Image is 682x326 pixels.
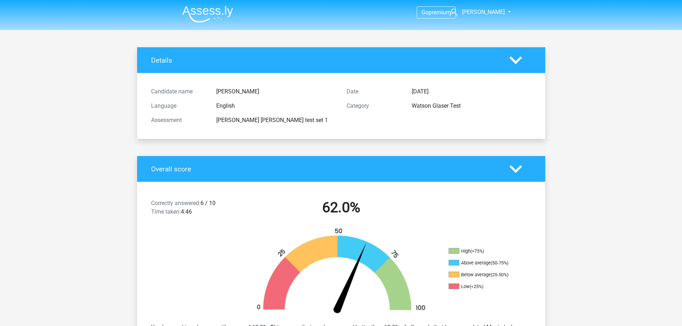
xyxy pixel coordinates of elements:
div: Assessment [146,116,211,125]
li: Low [449,283,520,290]
div: 6 / 10 4:46 [146,199,243,219]
h4: Details [151,56,499,64]
li: Below average [449,272,520,278]
img: 62.432dcb61f442.png [245,228,438,317]
div: Category [341,102,406,110]
h2: 62.0% [249,199,434,216]
img: Assessly [182,6,233,23]
div: Language [146,102,211,110]
div: (>75%) [470,248,484,254]
div: Watson Glaser Test [406,102,537,110]
li: High [449,248,520,254]
div: (50-75%) [491,260,508,266]
div: [DATE] [406,87,537,96]
a: Gopremium [417,8,455,17]
h4: Overall score [151,165,499,173]
div: (25-50%) [491,272,508,277]
div: (<25%) [470,284,483,289]
div: [PERSON_NAME] [PERSON_NAME] test set 1 [211,116,341,125]
span: Go [421,9,429,16]
div: English [211,102,341,110]
span: Time taken: [151,208,181,215]
li: Above average [449,260,520,266]
span: premium [429,9,451,16]
a: [PERSON_NAME] [447,8,506,16]
div: [PERSON_NAME] [211,87,341,96]
div: Date [341,87,406,96]
span: [PERSON_NAME] [462,9,505,15]
span: Correctly answered: [151,200,200,206]
div: Candidate name [146,87,211,96]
